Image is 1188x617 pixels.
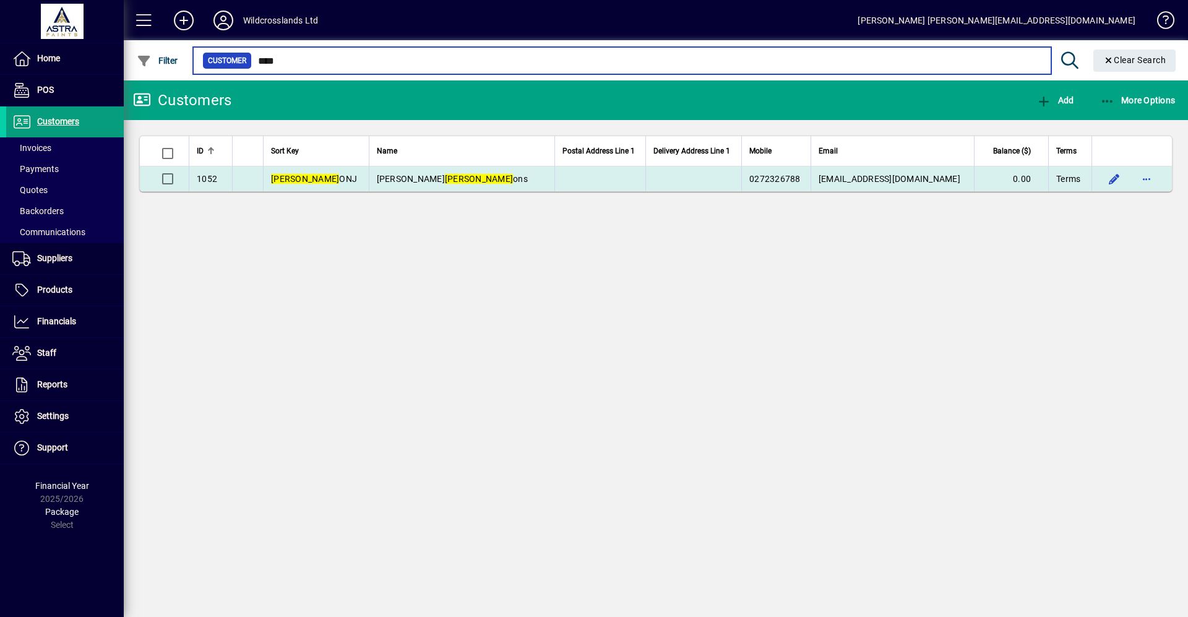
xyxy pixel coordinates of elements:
[1097,89,1179,111] button: More Options
[45,507,79,517] span: Package
[12,206,64,216] span: Backorders
[37,253,72,263] span: Suppliers
[6,369,124,400] a: Reports
[37,411,69,421] span: Settings
[6,43,124,74] a: Home
[35,481,89,491] span: Financial Year
[6,179,124,201] a: Quotes
[377,144,547,158] div: Name
[974,166,1048,191] td: 0.00
[37,116,79,126] span: Customers
[6,338,124,369] a: Staff
[164,9,204,32] button: Add
[37,348,56,358] span: Staff
[1103,55,1166,65] span: Clear Search
[377,174,528,184] span: [PERSON_NAME] ons
[1100,95,1176,105] span: More Options
[562,144,635,158] span: Postal Address Line 1
[1148,2,1173,43] a: Knowledge Base
[197,174,217,184] span: 1052
[37,285,72,295] span: Products
[6,222,124,243] a: Communications
[1036,95,1074,105] span: Add
[197,144,204,158] span: ID
[12,143,51,153] span: Invoices
[6,201,124,222] a: Backorders
[6,306,124,337] a: Financials
[208,54,246,67] span: Customer
[6,433,124,464] a: Support
[137,56,178,66] span: Filter
[1056,173,1080,185] span: Terms
[6,401,124,432] a: Settings
[749,144,803,158] div: Mobile
[6,75,124,106] a: POS
[271,174,339,184] em: [PERSON_NAME]
[993,144,1031,158] span: Balance ($)
[6,243,124,274] a: Suppliers
[133,90,231,110] div: Customers
[12,227,85,237] span: Communications
[1137,169,1156,189] button: More options
[204,9,243,32] button: Profile
[1033,89,1077,111] button: Add
[6,275,124,306] a: Products
[37,316,76,326] span: Financials
[445,174,513,184] em: [PERSON_NAME]
[197,144,225,158] div: ID
[819,174,960,184] span: [EMAIL_ADDRESS][DOMAIN_NAME]
[37,85,54,95] span: POS
[271,144,299,158] span: Sort Key
[6,137,124,158] a: Invoices
[1093,50,1176,72] button: Clear
[271,174,357,184] span: ONJ
[1056,144,1077,158] span: Terms
[749,174,801,184] span: 0272326788
[819,144,966,158] div: Email
[12,164,59,174] span: Payments
[377,144,397,158] span: Name
[243,11,318,30] div: Wildcrosslands Ltd
[6,158,124,179] a: Payments
[37,442,68,452] span: Support
[12,185,48,195] span: Quotes
[1104,169,1124,189] button: Edit
[134,50,181,72] button: Filter
[858,11,1135,30] div: [PERSON_NAME] [PERSON_NAME][EMAIL_ADDRESS][DOMAIN_NAME]
[982,144,1042,158] div: Balance ($)
[37,53,60,63] span: Home
[749,144,772,158] span: Mobile
[37,379,67,389] span: Reports
[653,144,730,158] span: Delivery Address Line 1
[819,144,838,158] span: Email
